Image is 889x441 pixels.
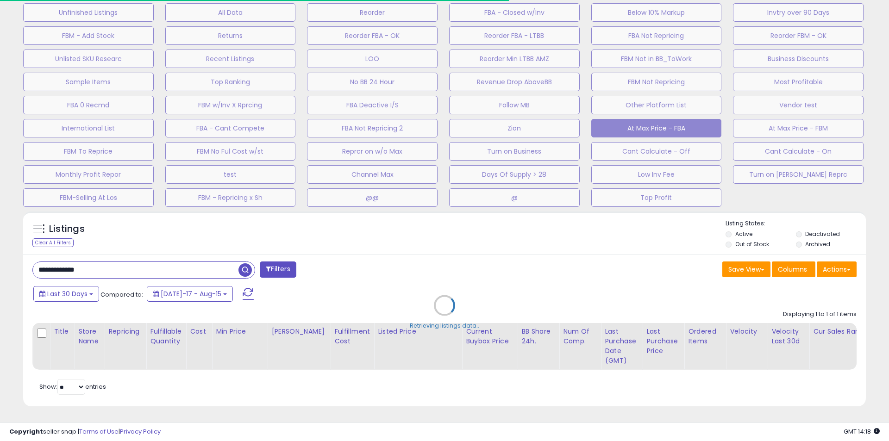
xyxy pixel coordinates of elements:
button: FBM To Reprice [23,142,154,161]
button: Recent Listings [165,50,296,68]
button: Reprcr on w/o Max [307,142,438,161]
button: Channel Max [307,165,438,184]
button: At Max Price - FBA [591,119,722,137]
button: Follow MB [449,96,580,114]
button: Invtry over 90 Days [733,3,864,22]
button: FBM w/Inv X Rprcing [165,96,296,114]
button: FBA Not Repricing [591,26,722,45]
div: seller snap | | [9,428,161,436]
button: Monthly Profit Repor [23,165,154,184]
button: Other Platform List [591,96,722,114]
button: FBM Not Repricing [591,73,722,91]
button: FBA Not Repricing 2 [307,119,438,137]
button: Days Of Supply > 28 [449,165,580,184]
button: Reorder FBA - LTBB [449,26,580,45]
button: Top Ranking [165,73,296,91]
button: At Max Price - FBM [733,119,864,137]
button: All Data [165,3,296,22]
button: FBA - Cant Compete [165,119,296,137]
button: Reorder FBM - OK [733,26,864,45]
button: Reorder FBA - OK [307,26,438,45]
button: test [165,165,296,184]
button: FBM No Ful Cost w/st [165,142,296,161]
a: Privacy Policy [120,427,161,436]
button: FBA Deactive I/S [307,96,438,114]
button: Cant Calculate - On [733,142,864,161]
button: Turn on Business [449,142,580,161]
button: No BB 24 Hour [307,73,438,91]
button: Reorder Min LTBB AMZ [449,50,580,68]
button: Zion [449,119,580,137]
button: Reorder [307,3,438,22]
button: Most Profitable [733,73,864,91]
strong: Copyright [9,427,43,436]
a: Terms of Use [79,427,119,436]
button: Cant Calculate - Off [591,142,722,161]
button: FBM - Add Stock [23,26,154,45]
button: LOO [307,50,438,68]
button: Turn on [PERSON_NAME] Reprc [733,165,864,184]
button: Returns [165,26,296,45]
button: FBM Not in BB_ToWork [591,50,722,68]
button: Sample Items [23,73,154,91]
span: 2025-09-15 14:18 GMT [844,427,880,436]
button: @ [449,188,580,207]
button: Revenue Drop AboveBB [449,73,580,91]
button: Top Profit [591,188,722,207]
button: FBA 0 Recmd [23,96,154,114]
button: FBM-Selling At Los [23,188,154,207]
button: Low Inv Fee [591,165,722,184]
button: Unlisted SKU Researc [23,50,154,68]
button: FBA - Closed w/Inv [449,3,580,22]
button: FBM - Repricing x Sh [165,188,296,207]
button: Business Discounts [733,50,864,68]
button: International List [23,119,154,137]
button: Vendor test [733,96,864,114]
div: Retrieving listings data.. [410,322,479,330]
button: @@ [307,188,438,207]
button: Unfinished Listings [23,3,154,22]
button: Below 10% Markup [591,3,722,22]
